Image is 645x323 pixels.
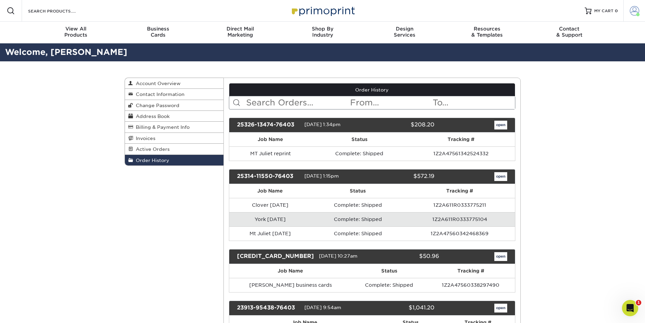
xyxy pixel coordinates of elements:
[304,122,341,127] span: [DATE] 1:34pm
[494,172,507,181] a: open
[199,26,281,32] span: Direct Mail
[245,96,349,109] input: Search Orders...
[229,212,311,226] td: York [DATE]
[125,111,224,122] a: Address Book
[367,304,439,312] div: $1,041.20
[133,92,185,97] span: Contact Information
[133,158,169,163] span: Order History
[199,26,281,38] div: Marketing
[281,26,364,38] div: Industry
[349,96,432,109] input: From...
[35,26,117,38] div: Products
[364,22,446,43] a: DesignServices
[407,133,515,146] th: Tracking #
[229,146,311,161] td: MT Juliet reprint
[494,121,507,129] a: open
[117,22,199,43] a: BusinessCards
[125,155,224,165] a: Order History
[117,26,199,38] div: Cards
[446,26,528,32] span: Resources
[528,26,610,32] span: Contact
[304,305,341,310] span: [DATE] 9:54am
[35,26,117,32] span: View All
[311,198,405,212] td: Complete: Shipped
[229,184,311,198] th: Job Name
[232,252,319,261] div: [CREDIT_CARD_NUMBER]
[125,122,224,133] a: Billing & Payment Info
[125,78,224,89] a: Account Overview
[352,264,427,278] th: Status
[229,278,352,292] td: [PERSON_NAME] business cards
[229,198,311,212] td: Clover [DATE]
[125,144,224,155] a: Active Orders
[364,26,446,32] span: Design
[432,96,515,109] input: To...
[125,133,224,144] a: Invoices
[232,304,304,312] div: 23913-95438-76403
[622,300,638,316] iframe: Intercom live chat
[364,26,446,38] div: Services
[311,133,407,146] th: Status
[377,252,444,261] div: $50.96
[281,22,364,43] a: Shop ByIndustry
[405,212,515,226] td: 1Z2A611R0333775104
[615,8,618,13] span: 0
[229,133,311,146] th: Job Name
[281,26,364,32] span: Shop By
[636,300,641,305] span: 1
[229,264,352,278] th: Job Name
[117,26,199,32] span: Business
[133,81,180,86] span: Account Overview
[405,184,515,198] th: Tracking #
[352,278,427,292] td: Complete: Shipped
[229,226,311,241] td: Mt Juliet [DATE]
[304,173,339,179] span: [DATE] 1:15pm
[133,103,179,108] span: Change Password
[311,184,405,198] th: Status
[133,114,170,119] span: Address Book
[367,172,439,181] div: $572.19
[319,253,358,259] span: [DATE] 10:27am
[446,26,528,38] div: & Templates
[405,226,515,241] td: 1Z2A47560342468369
[405,198,515,212] td: 1Z2A611R0333775211
[427,264,515,278] th: Tracking #
[35,22,117,43] a: View AllProducts
[528,26,610,38] div: & Support
[27,7,93,15] input: SEARCH PRODUCTS.....
[311,226,405,241] td: Complete: Shipped
[494,304,507,312] a: open
[289,3,357,18] img: Primoprint
[133,136,155,141] span: Invoices
[528,22,610,43] a: Contact& Support
[199,22,281,43] a: Direct MailMarketing
[311,212,405,226] td: Complete: Shipped
[311,146,407,161] td: Complete: Shipped
[427,278,515,292] td: 1Z2A47560338297490
[594,8,614,14] span: MY CART
[367,121,439,129] div: $208.20
[446,22,528,43] a: Resources& Templates
[133,124,190,130] span: Billing & Payment Info
[407,146,515,161] td: 1Z2A47561342524332
[125,89,224,100] a: Contact Information
[232,121,304,129] div: 25326-13474-76403
[125,100,224,111] a: Change Password
[229,83,515,96] a: Order History
[133,146,170,152] span: Active Orders
[232,172,304,181] div: 25314-11550-76403
[494,252,507,261] a: open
